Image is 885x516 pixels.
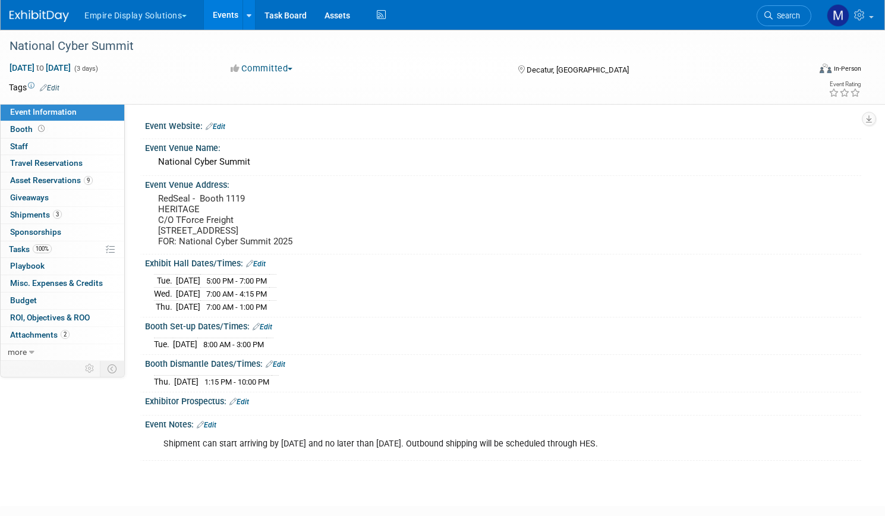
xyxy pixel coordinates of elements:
span: (3 days) [73,65,98,73]
div: National Cyber Summit [5,36,789,57]
span: Search [773,11,800,20]
a: Attachments2 [1,327,124,344]
a: Playbook [1,258,124,275]
div: Event Rating [829,81,861,87]
td: Tue. [154,275,176,288]
td: Wed. [154,288,176,301]
td: Thu. [154,300,176,313]
span: Staff [10,141,28,151]
div: In-Person [833,64,861,73]
div: Booth Set-up Dates/Times: [145,317,861,333]
span: Booth [10,124,47,134]
span: Decatur, [GEOGRAPHIC_DATA] [527,65,629,74]
a: Event Information [1,104,124,121]
a: Giveaways [1,190,124,206]
div: Event Venue Name: [145,139,861,154]
span: Budget [10,295,37,305]
span: Attachments [10,330,70,339]
img: Format-Inperson.png [820,64,832,73]
a: Tasks100% [1,241,124,258]
a: more [1,344,124,361]
span: 7:00 AM - 1:00 PM [206,303,267,312]
td: [DATE] [176,300,200,313]
a: Edit [266,360,285,369]
span: 100% [33,244,52,253]
span: 1:15 PM - 10:00 PM [204,377,269,386]
td: [DATE] [176,275,200,288]
span: Event Information [10,107,77,117]
a: Edit [229,398,249,406]
a: Edit [246,260,266,268]
a: ROI, Objectives & ROO [1,310,124,326]
span: Sponsorships [10,227,61,237]
div: Event Format [734,62,861,80]
a: Edit [197,421,216,429]
a: Misc. Expenses & Credits [1,275,124,292]
a: Staff [1,139,124,155]
span: 2 [61,330,70,339]
td: [DATE] [176,288,200,301]
span: 9 [84,176,93,185]
a: Shipments3 [1,207,124,224]
span: Giveaways [10,193,49,202]
a: Edit [206,122,225,131]
pre: RedSeal - Booth 1119 HERITAGE C/O TForce Freight [STREET_ADDRESS] FOR: National Cyber Summit 2025 [158,193,430,247]
td: Thu. [154,375,174,388]
a: Booth [1,121,124,138]
img: ExhibitDay [10,10,69,22]
span: 3 [53,210,62,219]
span: [DATE] [DATE] [9,62,71,73]
td: [DATE] [174,375,199,388]
span: more [8,347,27,357]
span: 8:00 AM - 3:00 PM [203,340,264,349]
a: Sponsorships [1,224,124,241]
span: Shipments [10,210,62,219]
td: Personalize Event Tab Strip [80,361,100,376]
div: Booth Dismantle Dates/Times: [145,355,861,370]
td: Tue. [154,338,173,350]
td: Toggle Event Tabs [100,361,125,376]
span: Misc. Expenses & Credits [10,278,103,288]
div: Event Notes: [145,416,861,431]
span: 7:00 AM - 4:15 PM [206,290,267,298]
div: Exhibit Hall Dates/Times: [145,254,861,270]
div: Exhibitor Prospectus: [145,392,861,408]
span: to [34,63,46,73]
span: Playbook [10,261,45,270]
span: Booth not reserved yet [36,124,47,133]
img: Matt h [827,4,849,27]
span: Tasks [9,244,52,254]
button: Committed [226,62,297,75]
a: Search [757,5,811,26]
div: Event Website: [145,117,861,133]
span: ROI, Objectives & ROO [10,313,90,322]
div: Event Venue Address: [145,176,861,191]
a: Edit [253,323,272,331]
td: [DATE] [173,338,197,350]
span: Asset Reservations [10,175,93,185]
div: Shipment can start arriving by [DATE] and no later than [DATE]. Outbound shipping will be schedul... [155,432,724,456]
td: Tags [9,81,59,93]
span: Travel Reservations [10,158,83,168]
span: 5:00 PM - 7:00 PM [206,276,267,285]
div: National Cyber Summit [154,153,852,171]
a: Asset Reservations9 [1,172,124,189]
a: Budget [1,292,124,309]
a: Edit [40,84,59,92]
a: Travel Reservations [1,155,124,172]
